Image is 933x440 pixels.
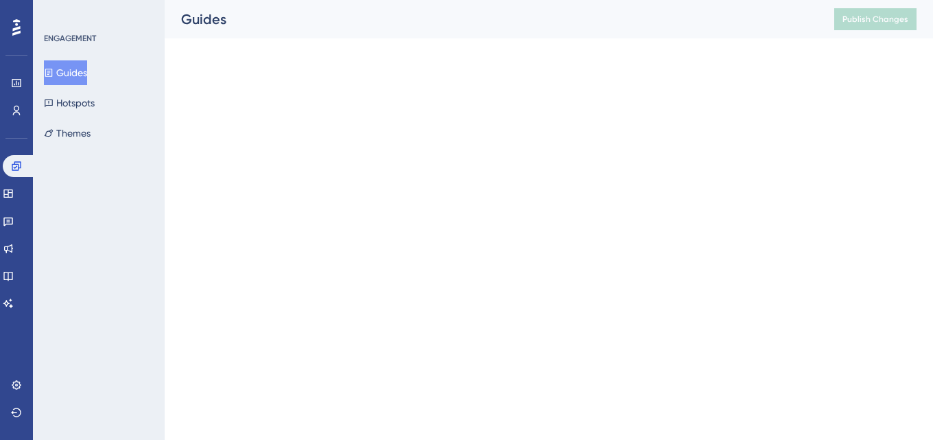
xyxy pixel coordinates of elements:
[44,121,91,146] button: Themes
[44,33,96,44] div: ENGAGEMENT
[842,14,908,25] span: Publish Changes
[181,10,800,29] div: Guides
[44,60,87,85] button: Guides
[834,8,917,30] button: Publish Changes
[44,91,95,115] button: Hotspots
